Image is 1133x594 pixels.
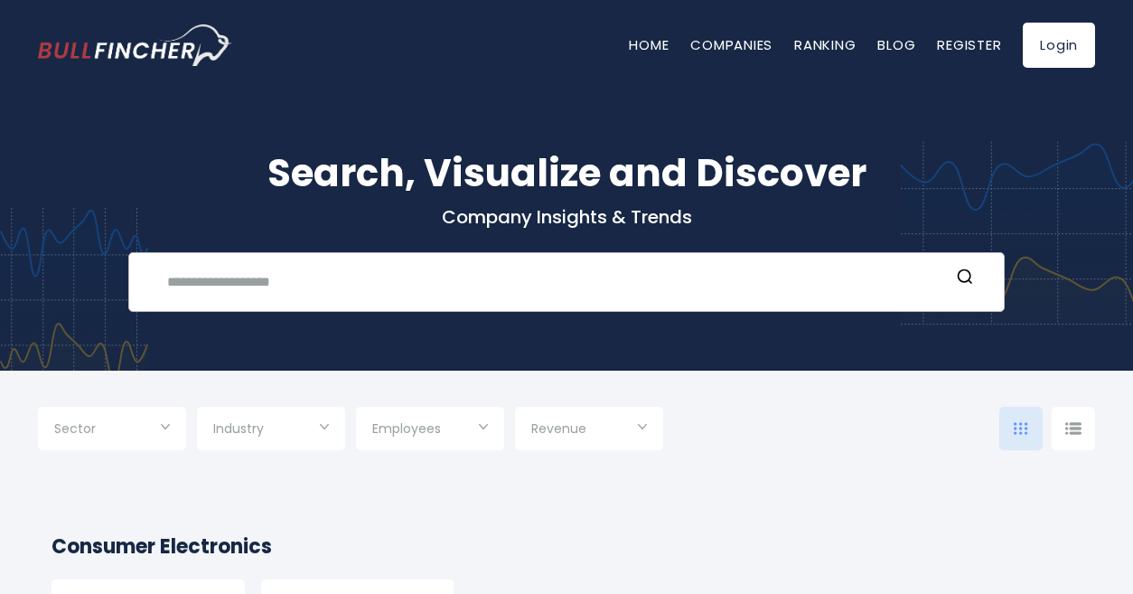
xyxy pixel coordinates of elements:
[38,24,232,66] img: bullfincher logo
[372,414,488,447] input: Selection
[794,35,856,54] a: Ranking
[51,532,1081,561] h2: Consumer Electronics
[54,414,170,447] input: Selection
[54,420,96,437] span: Sector
[38,24,232,66] a: Go to homepage
[38,205,1095,229] p: Company Insights & Trends
[937,35,1001,54] a: Register
[38,145,1095,202] h1: Search, Visualize and Discover
[213,420,264,437] span: Industry
[1023,23,1095,68] a: Login
[1065,422,1081,435] img: icon-comp-list-view.svg
[953,267,977,290] button: Search
[1014,422,1028,435] img: icon-comp-grid.svg
[213,414,329,447] input: Selection
[690,35,772,54] a: Companies
[372,420,441,437] span: Employees
[531,414,647,447] input: Selection
[877,35,915,54] a: Blog
[531,420,586,437] span: Revenue
[629,35,669,54] a: Home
